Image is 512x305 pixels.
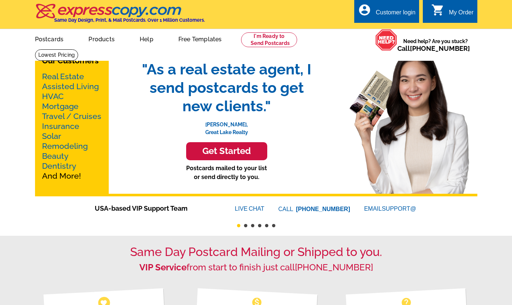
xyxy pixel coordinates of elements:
[431,3,445,17] i: shopping_cart
[139,262,187,273] strong: VIP Service
[54,17,205,23] h4: Same Day Design, Print, & Mail Postcards. Over 1 Million Customers.
[42,132,61,141] a: Solar
[244,224,247,227] button: 2 of 6
[23,30,76,47] a: Postcards
[135,164,319,182] p: Postcards mailed to your list or send directly to you.
[295,262,373,273] a: [PHONE_NUMBER]
[42,122,79,131] a: Insurance
[258,224,261,227] button: 4 of 6
[42,92,64,101] a: HVAC
[128,30,165,47] a: Help
[431,8,474,17] a: shopping_cart My Order
[358,3,371,17] i: account_circle
[272,224,275,227] button: 6 of 6
[265,224,268,227] button: 5 of 6
[42,112,101,121] a: Travel / Cruises
[42,71,102,181] p: And More!
[408,282,512,305] iframe: LiveChat chat widget
[449,9,474,20] div: My Order
[237,224,240,227] button: 1 of 6
[42,72,84,81] a: Real Estate
[135,142,319,160] a: Get Started
[42,161,76,171] a: Dentistry
[397,45,470,52] span: Call
[35,262,477,273] h2: from start to finish just call
[42,151,69,161] a: Beauty
[135,60,319,115] span: "As a real estate agent, I send postcards to get new clients."
[35,9,205,23] a: Same Day Design, Print, & Mail Postcards. Over 1 Million Customers.
[35,245,477,259] h1: Same Day Postcard Mailing or Shipped to you.
[135,115,319,136] p: [PERSON_NAME], Great Lake Realty
[364,206,417,212] a: EMAILSUPPORT@
[42,82,99,91] a: Assisted Living
[296,206,350,212] a: [PHONE_NUMBER]
[251,224,254,227] button: 3 of 6
[195,146,258,157] h3: Get Started
[77,30,126,47] a: Products
[376,9,415,20] div: Customer login
[410,45,470,52] a: [PHONE_NUMBER]
[382,204,417,213] font: SUPPORT@
[375,29,397,51] img: help
[42,102,79,111] a: Mortgage
[167,30,234,47] a: Free Templates
[42,141,88,151] a: Remodeling
[235,206,264,212] a: LIVECHAT
[358,8,415,17] a: account_circle Customer login
[278,205,294,214] font: CALL
[235,204,249,213] font: LIVE
[95,203,213,213] span: USA-based VIP Support Team
[397,38,474,52] span: Need help? Are you stuck?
